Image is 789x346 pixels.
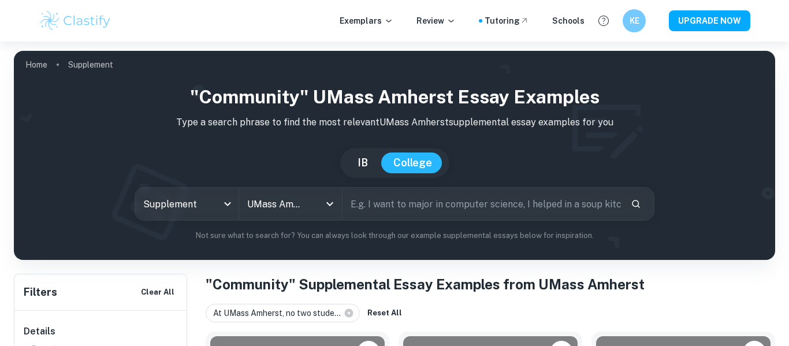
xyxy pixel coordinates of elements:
img: profile cover [14,51,775,260]
p: Exemplars [340,14,393,27]
button: Help and Feedback [594,11,613,31]
button: Search [626,194,646,214]
div: Supplement [135,188,239,220]
h6: Details [24,325,178,338]
p: Not sure what to search for? You can always look through our example supplemental essays below fo... [23,230,766,241]
button: KE [623,9,646,32]
button: IB [346,152,379,173]
button: Clear All [138,284,177,301]
h6: Filters [24,284,57,300]
input: E.g. I want to major in computer science, I helped in a soup kitchen, I want to join the debate t... [343,188,621,220]
button: Open [322,196,338,212]
a: Home [25,57,47,73]
p: Type a search phrase to find the most relevant UMass Amherst supplemental essay examples for you [23,116,766,129]
p: Supplement [68,58,113,71]
p: Review [416,14,456,27]
img: Clastify logo [39,9,112,32]
button: Reset All [364,304,405,322]
button: UPGRADE NOW [669,10,750,31]
a: Schools [552,14,585,27]
a: Tutoring [485,14,529,27]
button: College [382,152,444,173]
div: At UMass Amherst, no two stude... [206,304,360,322]
span: At UMass Amherst, no two stude... [213,307,346,319]
h1: "Community" Supplemental Essay Examples from UMass Amherst [206,274,775,295]
h6: KE [628,14,641,27]
h1: "Community" UMass Amherst Essay Examples [23,83,766,111]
